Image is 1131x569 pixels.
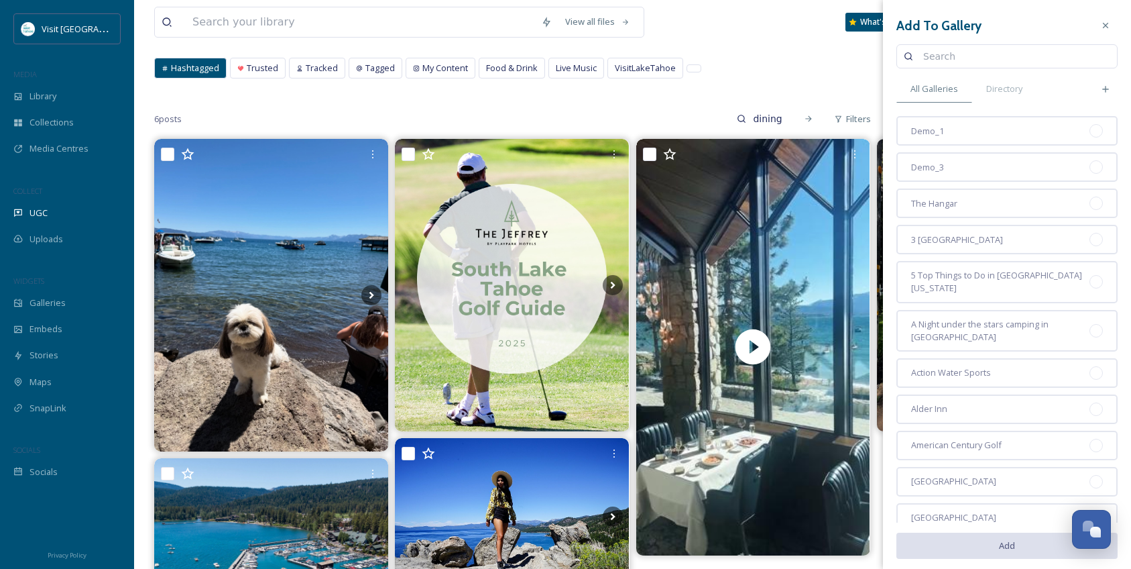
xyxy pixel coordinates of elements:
span: A Night under the stars camping in [GEOGRAPHIC_DATA] [911,318,1089,344]
span: Collections [29,116,74,129]
span: Maps [29,376,52,389]
span: [GEOGRAPHIC_DATA] [911,511,996,524]
img: Lake Tahoe! 💦 🚤 🏊‍♀️ It was a beautiful day in the mountains 🏔️ and we stopped by for my first vi... [154,139,388,451]
span: Galleries [29,297,66,309]
input: Search [746,105,790,132]
span: All Galleries [910,83,958,95]
span: Hashtagged [171,62,219,74]
span: 5 Top Things to Do in [GEOGRAPHIC_DATA][US_STATE] [911,269,1089,295]
span: SOCIALS [13,445,40,455]
button: Open Chat [1072,510,1111,549]
a: Privacy Policy [48,546,86,562]
span: WIDGETS [13,276,44,286]
span: Tracked [306,62,338,74]
span: Tagged [365,62,395,74]
span: MEDIA [13,69,37,79]
span: Live Music [556,62,597,74]
span: Food & Drink [486,62,538,74]
input: Search [916,43,1110,70]
span: Privacy Policy [48,551,86,560]
img: thumbnail [636,139,870,555]
span: American Century Golf [911,439,1002,452]
video: Let us introduce you to South Lake Tahoe’s gem, The Edge Restaurant & Lounge at Edgewood Tahoe Re... [636,139,870,555]
span: VisitLakeTahoe [615,62,676,74]
span: Library [29,90,56,103]
img: download.jpeg [21,22,35,36]
span: Filters [846,113,871,125]
span: My Content [422,62,468,74]
span: Alder Inn [911,403,947,415]
img: With the Celebrity Golf Tournament kicking off in Tahoe today, we thought it'd be a good time to ... [395,139,629,431]
img: We have had the best time in Tahoe!! From our beautiful cottage across from the lake, friendly ge... [877,139,1111,431]
a: View all files [558,9,637,35]
a: What's New [845,13,912,32]
span: UGC [29,207,48,219]
span: Visit [GEOGRAPHIC_DATA] [42,22,145,35]
span: 3 [GEOGRAPHIC_DATA] [911,234,1003,246]
span: The Hangar [911,197,957,210]
span: SnapLink [29,402,66,415]
span: Media Centres [29,142,88,155]
button: Add [896,533,1118,559]
span: Uploads [29,233,63,246]
span: Directory [986,83,1022,95]
h3: Add To Gallery [896,16,981,36]
span: Stories [29,349,58,362]
span: Action Water Sports [911,366,991,379]
span: Trusted [247,62,278,74]
input: Search your library [186,7,534,37]
span: [GEOGRAPHIC_DATA] [911,475,996,488]
span: Demo_1 [911,125,944,138]
span: Demo_3 [911,161,944,174]
span: 6 posts [154,113,182,125]
span: Socials [29,466,58,478]
span: Embeds [29,323,62,335]
span: COLLECT [13,186,42,196]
